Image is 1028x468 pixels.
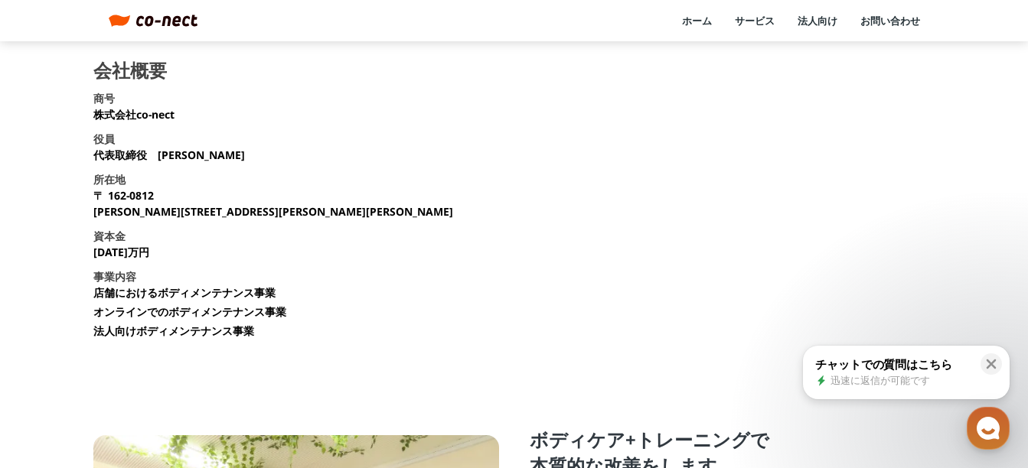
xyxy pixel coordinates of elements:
a: お問い合わせ [860,14,920,28]
p: [DATE]万円 [93,244,149,260]
a: サービス [735,14,775,28]
p: 株式会社co-nect [93,106,175,122]
h3: 商号 [93,90,115,106]
h2: 会社概要 [93,61,167,80]
h3: 事業内容 [93,268,136,284]
li: オンラインでのボディメンテナンス事業 [93,304,286,320]
p: 〒 162-0812 [PERSON_NAME][STREET_ADDRESS][PERSON_NAME][PERSON_NAME] [93,187,453,219]
h3: 資本金 [93,228,126,244]
h3: 所在地 [93,171,126,187]
a: ホーム [682,14,712,28]
li: 法人向けボディメンテナンス事業 [93,323,254,339]
a: 法人向け [798,14,837,28]
li: 店舗におけるボディメンテナンス事業 [93,284,276,301]
p: 代表取締役 [PERSON_NAME] [93,147,245,163]
h3: 役員 [93,131,115,147]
